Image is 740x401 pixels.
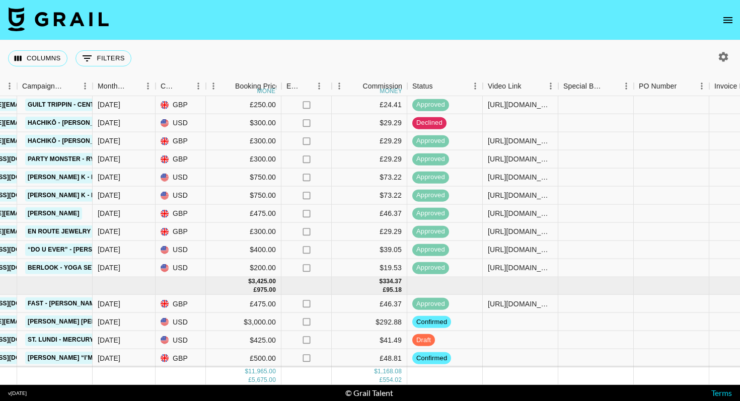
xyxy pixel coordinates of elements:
[488,136,553,146] div: https://www.tiktok.com/@noemisimoncouceiro/video/7526930633365441814
[488,190,553,200] div: https://www.tiktok.com/@noemisimoncouceiro/video/7530996685858770178
[206,169,281,187] div: $750.00
[488,172,553,182] div: https://www.tiktok.com/@noemisimoncouceiro/video/7527390762384805142
[412,118,447,128] span: declined
[25,153,104,166] a: Party Monster - RYL0
[156,295,206,313] div: GBP
[98,353,120,363] div: Aug '25
[386,286,402,294] div: 95.18
[25,262,170,274] a: BERLOOK - yoga set/swimwear campaign
[488,154,553,164] div: https://www.tiktok.com/@noemisimoncouceiro/video/7525427827412356374
[98,316,120,327] div: Aug '25
[156,331,206,349] div: USD
[332,223,407,241] div: £29.29
[245,367,248,376] div: $
[22,76,63,96] div: Campaign (Type)
[126,79,140,93] button: Sort
[25,117,116,129] a: Hachikō - [PERSON_NAME]
[206,78,221,94] button: Menu
[563,76,605,96] div: Special Booking Type
[407,76,483,96] div: Status
[156,259,206,277] div: USD
[161,76,177,96] div: Currency
[25,334,96,346] a: St. Lundi - Mercury
[677,79,691,93] button: Sort
[2,78,17,94] button: Menu
[634,76,709,96] div: PO Number
[332,313,407,331] div: $292.88
[221,79,235,93] button: Sort
[25,352,202,364] a: [PERSON_NAME] “I’m Not Alone” (MPH Remix) track.
[98,335,120,345] div: Aug '25
[206,295,281,313] div: £475.00
[25,171,140,184] a: [PERSON_NAME] K - Make Me Feel
[156,96,206,114] div: GBP
[156,187,206,205] div: USD
[25,315,240,328] a: [PERSON_NAME] [PERSON_NAME] Fall Influencer Opportunity
[206,331,281,349] div: $425.00
[332,114,407,132] div: $29.29
[8,50,67,66] button: Select columns
[98,190,120,200] div: Jul '25
[332,205,407,223] div: £46.37
[412,191,449,200] span: approved
[488,226,553,236] div: https://www.tiktok.com/@noemisimoncouceiro/video/7532891627354901782
[98,76,126,96] div: Month Due
[718,10,738,30] button: open drawer
[248,277,252,286] div: $
[412,136,449,146] span: approved
[332,241,407,259] div: $39.05
[380,88,402,94] div: money
[191,78,206,94] button: Menu
[98,172,120,182] div: Jul '25
[488,298,553,308] div: https://www.tiktok.com/@noemisimoncouceiro/video/7537373305179770134
[25,189,140,202] a: [PERSON_NAME] K - Make Me Feel
[248,376,252,384] div: £
[248,367,276,376] div: 11,965.00
[98,208,120,218] div: Jul '25
[156,76,206,96] div: Currency
[98,263,120,273] div: Jul '25
[332,331,407,349] div: $41.49
[412,173,449,182] span: approved
[488,208,553,218] div: https://www.tiktok.com/@noemisimoncouceiro/video/7530239883445570838
[378,367,402,376] div: 1,168.08
[25,135,116,147] a: Hachikō - [PERSON_NAME]
[206,223,281,241] div: £300.00
[286,76,301,96] div: Expenses: Remove Commission?
[206,241,281,259] div: $400.00
[98,100,120,110] div: Jul '25
[156,241,206,259] div: USD
[332,78,347,94] button: Menu
[98,118,120,128] div: Jul '25
[252,376,276,384] div: 5,675.00
[332,187,407,205] div: $73.22
[488,263,553,273] div: https://www.tiktok.com/@ashleightxyla/video/7535426905881840903
[63,79,78,93] button: Sort
[156,132,206,150] div: GBP
[412,154,449,164] span: approved
[25,225,93,238] a: En Route Jewelry
[374,367,378,376] div: $
[433,79,447,93] button: Sort
[488,100,553,110] div: https://www.tiktok.com/@noemisimoncouceiro/video/7522469152208997654
[412,100,449,110] span: approved
[412,76,433,96] div: Status
[235,76,279,96] div: Booking Price
[93,76,156,96] div: Month Due
[711,388,732,397] a: Terms
[206,150,281,169] div: £300.00
[639,76,677,96] div: PO Number
[98,154,120,164] div: Jul '25
[558,76,634,96] div: Special Booking Type
[156,169,206,187] div: USD
[348,79,362,93] button: Sort
[206,96,281,114] div: £250.00
[412,299,449,308] span: approved
[412,209,449,218] span: approved
[332,259,407,277] div: $19.53
[156,205,206,223] div: GBP
[345,388,393,398] div: © Grail Talent
[281,76,332,96] div: Expenses: Remove Commission?
[98,136,120,146] div: Jul '25
[252,277,276,286] div: 3,425.00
